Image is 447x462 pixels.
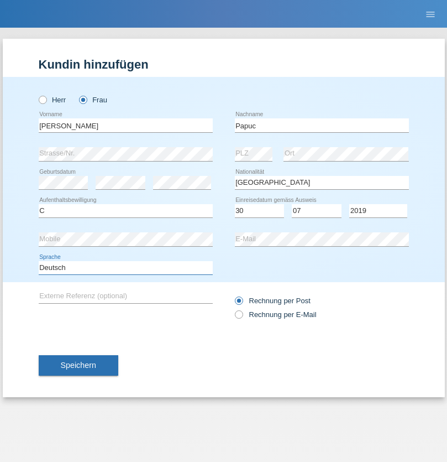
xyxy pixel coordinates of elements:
h1: Kundin hinzufügen [39,58,409,71]
input: Frau [79,96,86,103]
i: menu [425,9,436,20]
a: menu [419,11,441,17]
label: Rechnung per E-Mail [235,310,317,319]
input: Rechnung per E-Mail [235,310,242,324]
input: Herr [39,96,46,103]
label: Rechnung per Post [235,297,311,305]
span: Speichern [61,361,96,370]
button: Speichern [39,355,118,376]
input: Rechnung per Post [235,297,242,310]
label: Herr [39,96,66,104]
label: Frau [79,96,107,104]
